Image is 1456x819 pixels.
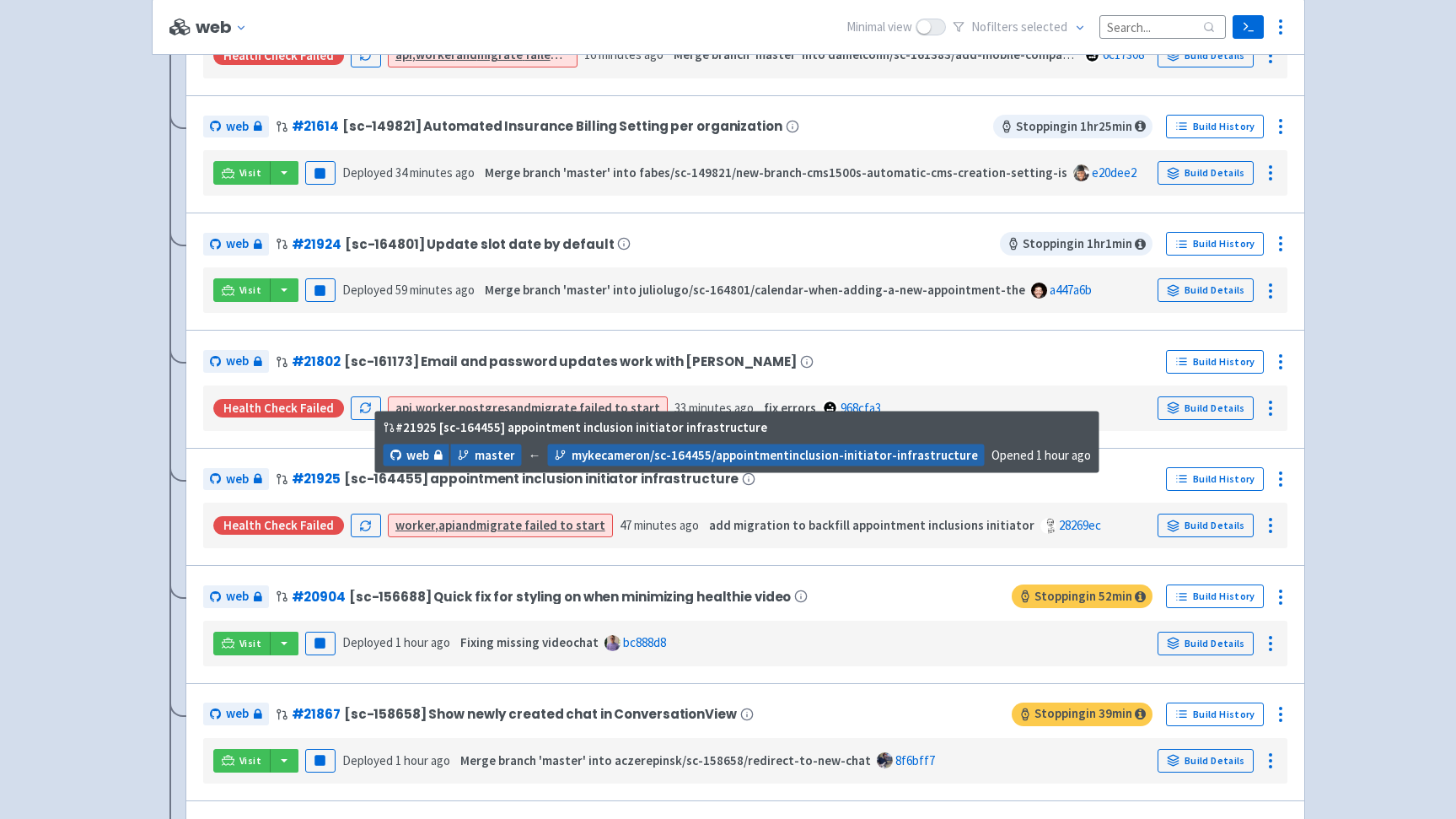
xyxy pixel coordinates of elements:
[342,752,450,768] span: Deployed
[292,117,339,135] a: #21614
[548,444,985,466] a: mykecameron/sc-164455/appointmentinclusion-initiator-infrastructure
[239,166,261,180] span: Visit
[196,18,254,37] button: web
[709,517,1034,533] strong: add migration to backfill appointment inclusions initiator
[485,164,1067,181] strong: Merge branch 'master' into fabes/sc-149821/new-branch-cms1500s-automatic-cms-creation-setting-is
[342,164,475,181] span: Deployed
[416,400,455,416] strong: worker
[1166,350,1264,374] a: Build History
[395,752,450,768] time: 1 hour ago
[305,632,336,655] button: Pause
[203,233,269,256] a: web
[213,749,271,773] a: Visit
[674,400,754,416] time: 33 minutes ago
[475,445,515,465] span: master
[1036,446,1091,462] time: 1 hour ago
[395,400,412,416] strong: api
[292,470,341,488] a: #21925
[460,752,871,768] strong: Merge branch 'master' into aczerepinsk/sc-158658/redirect-to-new-chat
[349,590,791,604] span: [sc-156688] Quick fix for styling on when minimizing healthie video
[213,516,344,535] div: Health check failed
[239,283,261,297] span: Visit
[344,354,797,369] span: [sc-161173] Email and password updates work with [PERSON_NAME]
[395,634,450,650] time: 1 hour ago
[1092,164,1136,181] a: e20dee2
[1166,703,1264,726] a: Build History
[1158,749,1254,773] a: Build Details
[572,445,978,465] span: mykecameron/sc-164455/appointmentinclusion-initiator-infrastructure
[1166,232,1264,256] a: Build History
[292,235,341,253] a: #21924
[485,282,1025,298] strong: Merge branch 'master' into juliolugo/sc-164801/calendar-when-adding-a-new-appointment-the
[460,634,599,650] strong: Fixing missing videochat
[531,400,577,416] strong: migrate
[459,400,510,416] strong: postgres
[1158,161,1254,185] a: Build Details
[1050,282,1092,298] a: a447a6b
[213,46,344,65] div: Health check failed
[344,471,739,486] span: [sc-164455] appointment inclusion initiator infrastructure
[1166,115,1264,138] a: Build History
[1099,15,1226,38] input: Search...
[345,237,615,251] span: [sc-164801] Update slot date by default
[1166,585,1264,608] a: Build History
[406,445,429,465] span: web
[529,445,541,465] span: ←
[305,749,336,773] button: Pause
[395,400,660,416] a: api,worker,postgresandmigrate failed to start
[344,707,737,721] span: [sc-158658] Show newly created chat in ConversationView
[476,517,522,533] strong: migrate
[846,18,912,37] span: Minimal view
[213,399,344,418] div: Health check failed
[1158,514,1254,537] a: Build Details
[395,282,475,298] time: 59 minutes ago
[292,588,346,606] a: #20904
[1158,44,1254,67] a: Build Details
[971,18,1067,37] span: No filter s
[841,400,881,416] a: 968cfa3
[342,634,450,650] span: Deployed
[1158,396,1254,420] a: Build Details
[292,353,341,370] a: #21802
[451,444,522,466] a: master
[1021,19,1067,35] span: selected
[342,119,782,133] span: [sc-149821] Automated Insurance Billing Setting per organization
[395,164,475,181] time: 34 minutes ago
[213,632,271,655] a: Visit
[991,446,1091,462] span: Opened
[226,117,249,137] span: web
[213,278,271,302] a: Visit
[239,754,261,768] span: Visit
[623,634,666,650] a: bc888d8
[292,705,341,723] a: #21867
[1012,703,1152,726] span: Stopping in 39 min
[395,517,605,533] a: worker,apiandmigrate failed to start
[384,444,449,466] a: web
[305,161,336,185] button: Pause
[203,468,269,491] a: web
[226,704,249,724] span: web
[895,752,935,768] a: 8f6bff7
[993,115,1152,138] span: Stopping in 1 hr 25 min
[342,282,475,298] span: Deployed
[1158,632,1254,655] a: Build Details
[1059,517,1101,533] a: 28269ec
[1166,467,1264,491] a: Build History
[1000,232,1152,256] span: Stopping in 1 hr 1 min
[203,703,269,725] a: web
[395,517,435,533] strong: worker
[213,161,271,185] a: Visit
[305,278,336,302] button: Pause
[203,585,269,608] a: web
[384,418,767,438] div: # 21925 [sc-164455] appointment inclusion initiator infrastructure
[1012,585,1152,608] span: Stopping in 52 min
[239,637,261,650] span: Visit
[226,587,249,606] span: web
[764,400,816,416] strong: fix errors
[226,470,249,489] span: web
[226,234,249,254] span: web
[438,517,455,533] strong: api
[1158,278,1254,302] a: Build Details
[203,116,269,138] a: web
[203,350,269,373] a: web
